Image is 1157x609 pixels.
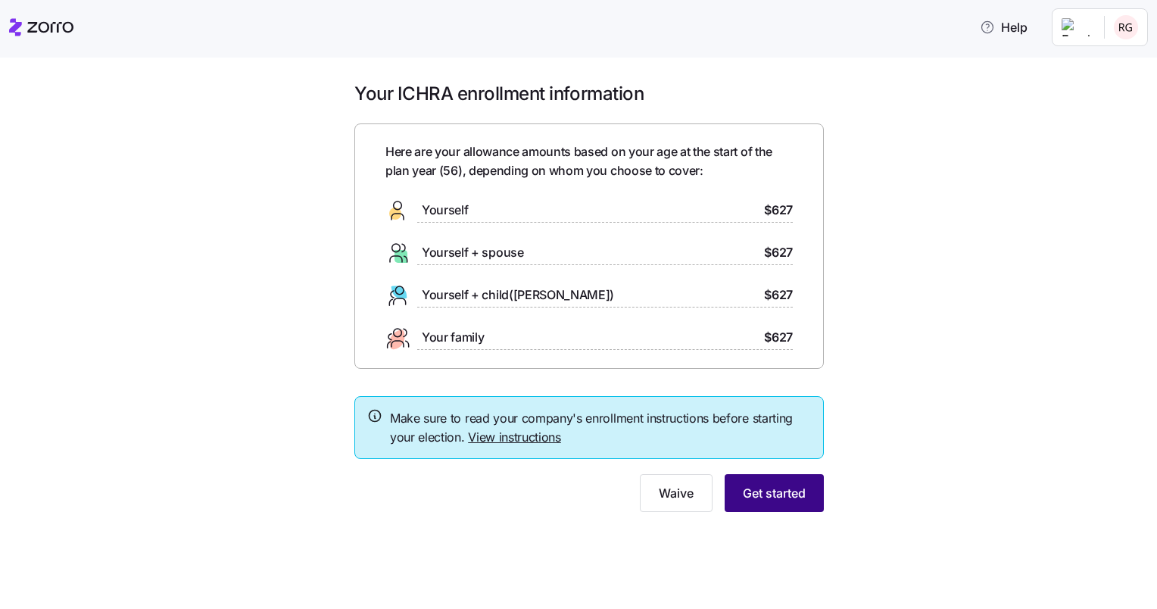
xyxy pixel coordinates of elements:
span: Make sure to read your company's enrollment instructions before starting your election. [390,409,811,447]
a: View instructions [468,429,561,445]
span: Here are your allowance amounts based on your age at the start of the plan year ( 56 ), depending... [385,142,793,180]
span: $627 [764,201,793,220]
img: 2480ccf26b21bed0f8047111440d290b [1114,15,1138,39]
span: $627 [764,243,793,262]
span: Waive [659,484,694,502]
button: Waive [640,474,713,512]
span: Yourself + spouse [422,243,524,262]
span: Get started [743,484,806,502]
img: Employer logo [1062,18,1092,36]
button: Help [968,12,1040,42]
span: Your family [422,328,484,347]
span: Yourself [422,201,468,220]
span: $627 [764,328,793,347]
h1: Your ICHRA enrollment information [354,82,824,105]
span: Help [980,18,1028,36]
span: $627 [764,286,793,304]
button: Get started [725,474,824,512]
span: Yourself + child([PERSON_NAME]) [422,286,614,304]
